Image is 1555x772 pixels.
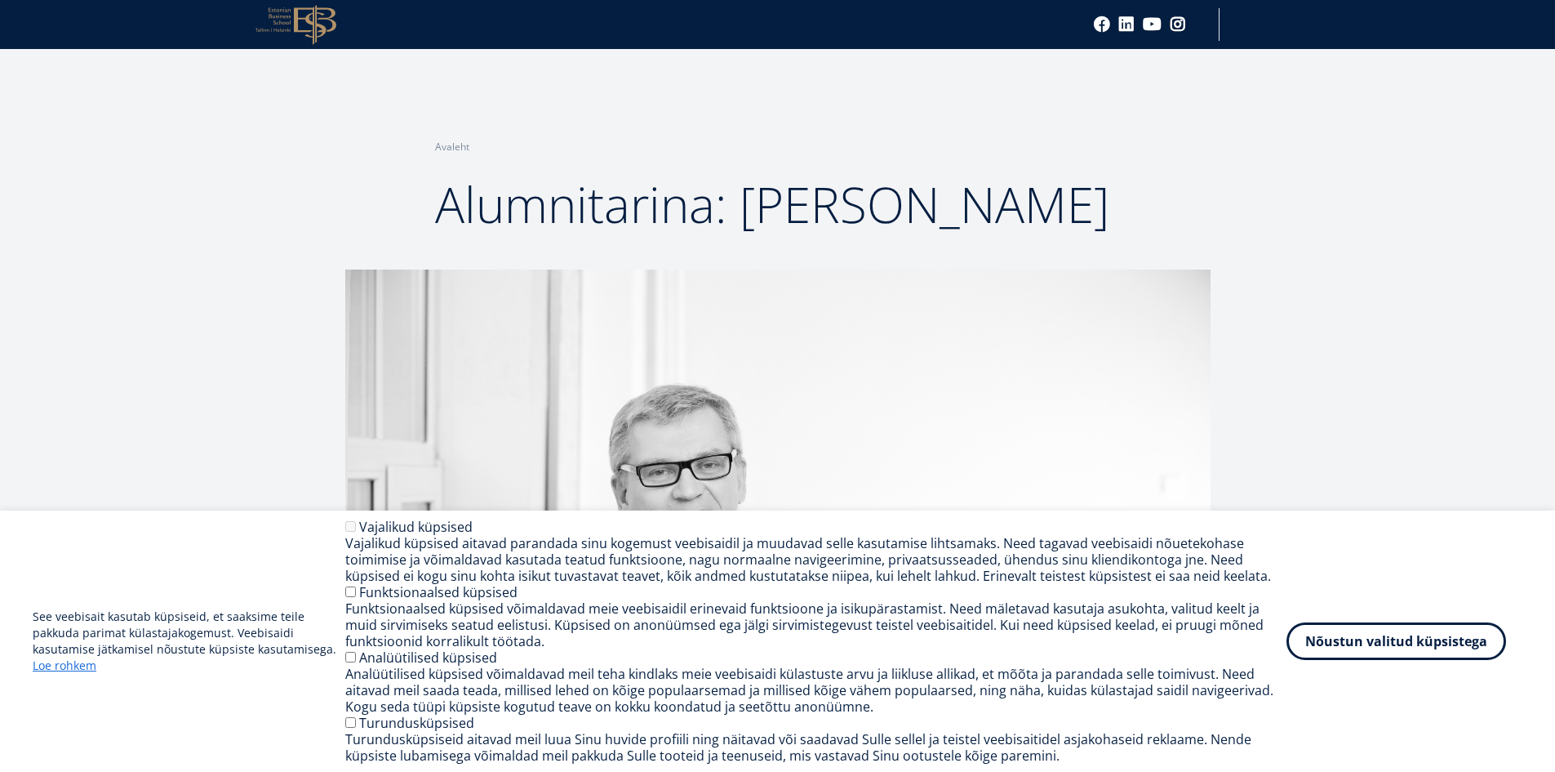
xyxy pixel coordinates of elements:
a: Linkedin [1118,16,1135,33]
label: Turundusküpsised [359,714,474,732]
a: Avaleht [435,139,469,155]
p: See veebisait kasutab küpsiseid, et saaksime teile pakkuda parimat külastajakogemust. Veebisaidi ... [33,609,345,674]
button: Nõustun valitud küpsistega [1286,623,1506,660]
div: Vajalikud küpsised aitavad parandada sinu kogemust veebisaidil ja muudavad selle kasutamise lihts... [345,535,1286,584]
label: Vajalikud küpsised [359,518,473,536]
a: Loe rohkem [33,658,96,674]
a: Youtube [1143,16,1162,33]
a: Facebook [1094,16,1110,33]
a: Instagram [1170,16,1186,33]
span: Alumnitarina: [PERSON_NAME] [435,171,1109,238]
label: Analüütilised küpsised [359,649,497,667]
div: Analüütilised küpsised võimaldavad meil teha kindlaks meie veebisaidi külastuste arvu ja liikluse... [345,666,1286,715]
div: Funktsionaalsed küpsised võimaldavad meie veebisaidil erinevaid funktsioone ja isikupärastamist. ... [345,600,1286,649]
div: Turundusküpsiseid aitavad meil luua Sinu huvide profiili ning näitavad või saadavad Sulle sellel ... [345,731,1286,764]
label: Funktsionaalsed küpsised [359,583,518,601]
